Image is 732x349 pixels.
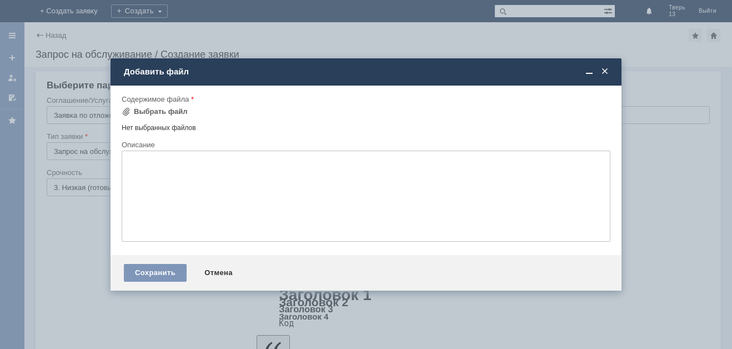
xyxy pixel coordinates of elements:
[4,13,162,22] div: Прошу удалить отложенные чеки
[584,67,595,77] span: Свернуть (Ctrl + M)
[124,67,610,77] div: Добавить файл
[4,4,162,13] div: Добрый вечер
[599,67,610,77] span: Закрыть
[122,119,610,132] div: Нет выбранных файлов
[122,96,608,103] div: Содержимое файла
[134,107,188,116] div: Выбрать файл
[122,141,608,148] div: Описание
